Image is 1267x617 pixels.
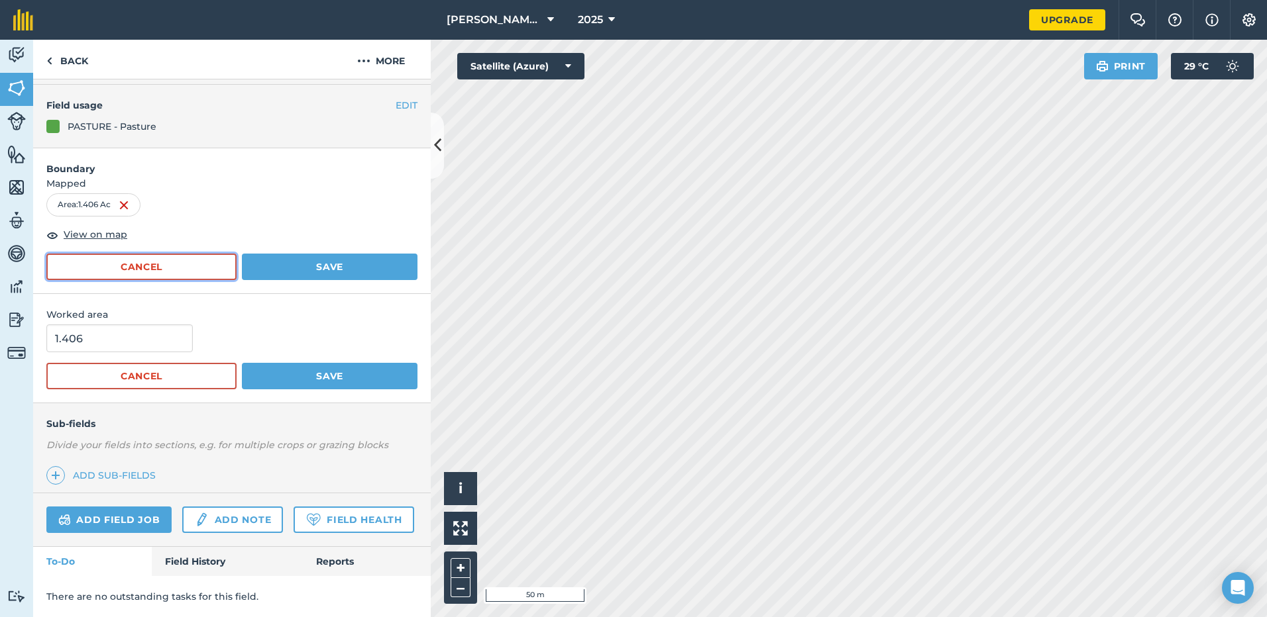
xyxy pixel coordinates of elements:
img: svg+xml;base64,PHN2ZyB4bWxucz0iaHR0cDovL3d3dy53My5vcmcvMjAwMC9zdmciIHdpZHRoPSIxNiIgaGVpZ2h0PSIyNC... [119,197,129,213]
img: fieldmargin Logo [13,9,33,30]
button: View on map [46,227,127,243]
img: A cog icon [1241,13,1257,26]
img: svg+xml;base64,PHN2ZyB4bWxucz0iaHR0cDovL3d3dy53My5vcmcvMjAwMC9zdmciIHdpZHRoPSIxNCIgaGVpZ2h0PSIyNC... [51,467,60,483]
em: Divide your fields into sections, e.g. for multiple crops or grazing blocks [46,439,388,451]
button: Save [242,254,417,280]
span: [PERSON_NAME] Farms [447,12,542,28]
span: View on map [64,227,127,242]
div: Open Intercom Messenger [1222,572,1254,604]
img: svg+xml;base64,PHN2ZyB4bWxucz0iaHR0cDovL3d3dy53My5vcmcvMjAwMC9zdmciIHdpZHRoPSIxOSIgaGVpZ2h0PSIyNC... [1096,58,1109,74]
a: Reports [303,547,431,576]
img: svg+xml;base64,PHN2ZyB4bWxucz0iaHR0cDovL3d3dy53My5vcmcvMjAwMC9zdmciIHdpZHRoPSIxNyIgaGVpZ2h0PSIxNy... [1205,12,1219,28]
img: Two speech bubbles overlapping with the left bubble in the forefront [1130,13,1146,26]
img: svg+xml;base64,PHN2ZyB4bWxucz0iaHR0cDovL3d3dy53My5vcmcvMjAwMC9zdmciIHdpZHRoPSI5IiBoZWlnaHQ9IjI0Ii... [46,53,52,69]
img: svg+xml;base64,PHN2ZyB4bWxucz0iaHR0cDovL3d3dy53My5vcmcvMjAwMC9zdmciIHdpZHRoPSI1NiIgaGVpZ2h0PSI2MC... [7,177,26,197]
img: svg+xml;base64,PHN2ZyB4bWxucz0iaHR0cDovL3d3dy53My5vcmcvMjAwMC9zdmciIHdpZHRoPSIyMCIgaGVpZ2h0PSIyNC... [357,53,370,69]
img: svg+xml;base64,PD94bWwgdmVyc2lvbj0iMS4wIiBlbmNvZGluZz0idXRmLTgiPz4KPCEtLSBHZW5lcmF0b3I6IEFkb2JlIE... [7,310,26,330]
span: Mapped [33,176,431,191]
button: Cancel [46,363,237,389]
button: More [331,40,431,79]
h4: Field usage [46,98,396,113]
a: Upgrade [1029,9,1105,30]
button: Save [242,363,417,389]
img: svg+xml;base64,PD94bWwgdmVyc2lvbj0iMS4wIiBlbmNvZGluZz0idXRmLTgiPz4KPCEtLSBHZW5lcmF0b3I6IEFkb2JlIE... [194,512,209,528]
a: To-Do [33,547,152,576]
img: svg+xml;base64,PD94bWwgdmVyc2lvbj0iMS4wIiBlbmNvZGluZz0idXRmLTgiPz4KPCEtLSBHZW5lcmF0b3I6IEFkb2JlIE... [1219,53,1246,79]
p: There are no outstanding tasks for this field. [46,589,417,604]
button: + [451,558,470,578]
button: – [451,578,470,597]
img: svg+xml;base64,PD94bWwgdmVyc2lvbj0iMS4wIiBlbmNvZGluZz0idXRmLTgiPz4KPCEtLSBHZW5lcmF0b3I6IEFkb2JlIE... [7,211,26,230]
button: 29 °C [1171,53,1254,79]
h4: Boundary [33,148,431,176]
a: Add note [182,506,283,533]
img: svg+xml;base64,PD94bWwgdmVyc2lvbj0iMS4wIiBlbmNvZGluZz0idXRmLTgiPz4KPCEtLSBHZW5lcmF0b3I6IEFkb2JlIE... [58,512,71,528]
a: Field History [152,547,302,576]
img: Four arrows, one pointing top left, one top right, one bottom right and the last bottom left [453,521,468,536]
a: Back [33,40,101,79]
div: Area : 1.406 Ac [46,193,140,216]
a: Add field job [46,506,172,533]
img: svg+xml;base64,PD94bWwgdmVyc2lvbj0iMS4wIiBlbmNvZGluZz0idXRmLTgiPz4KPCEtLSBHZW5lcmF0b3I6IEFkb2JlIE... [7,244,26,263]
img: svg+xml;base64,PD94bWwgdmVyc2lvbj0iMS4wIiBlbmNvZGluZz0idXRmLTgiPz4KPCEtLSBHZW5lcmF0b3I6IEFkb2JlIE... [7,344,26,362]
img: svg+xml;base64,PD94bWwgdmVyc2lvbj0iMS4wIiBlbmNvZGluZz0idXRmLTgiPz4KPCEtLSBHZW5lcmF0b3I6IEFkb2JlIE... [7,277,26,297]
img: svg+xml;base64,PD94bWwgdmVyc2lvbj0iMS4wIiBlbmNvZGluZz0idXRmLTgiPz4KPCEtLSBHZW5lcmF0b3I6IEFkb2JlIE... [7,45,26,65]
span: 2025 [578,12,603,28]
a: Add sub-fields [46,466,161,485]
button: Satellite (Azure) [457,53,584,79]
button: Cancel [46,254,237,280]
img: svg+xml;base64,PHN2ZyB4bWxucz0iaHR0cDovL3d3dy53My5vcmcvMjAwMC9zdmciIHdpZHRoPSI1NiIgaGVpZ2h0PSI2MC... [7,78,26,98]
a: Field Health [294,506,413,533]
span: 29 ° C [1184,53,1209,79]
img: svg+xml;base64,PD94bWwgdmVyc2lvbj0iMS4wIiBlbmNvZGluZz0idXRmLTgiPz4KPCEtLSBHZW5lcmF0b3I6IEFkb2JlIE... [7,112,26,130]
button: EDIT [396,98,417,113]
span: i [459,480,463,497]
div: PASTURE - Pasture [68,119,156,134]
img: svg+xml;base64,PHN2ZyB4bWxucz0iaHR0cDovL3d3dy53My5vcmcvMjAwMC9zdmciIHdpZHRoPSIxOCIgaGVpZ2h0PSIyNC... [46,227,58,243]
button: Print [1084,53,1158,79]
h4: Sub-fields [33,416,431,431]
img: svg+xml;base64,PD94bWwgdmVyc2lvbj0iMS4wIiBlbmNvZGluZz0idXRmLTgiPz4KPCEtLSBHZW5lcmF0b3I6IEFkb2JlIE... [7,590,26,602]
img: A question mark icon [1167,13,1183,26]
button: i [444,472,477,505]
span: Worked area [46,307,417,322]
img: svg+xml;base64,PHN2ZyB4bWxucz0iaHR0cDovL3d3dy53My5vcmcvMjAwMC9zdmciIHdpZHRoPSI1NiIgaGVpZ2h0PSI2MC... [7,144,26,164]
